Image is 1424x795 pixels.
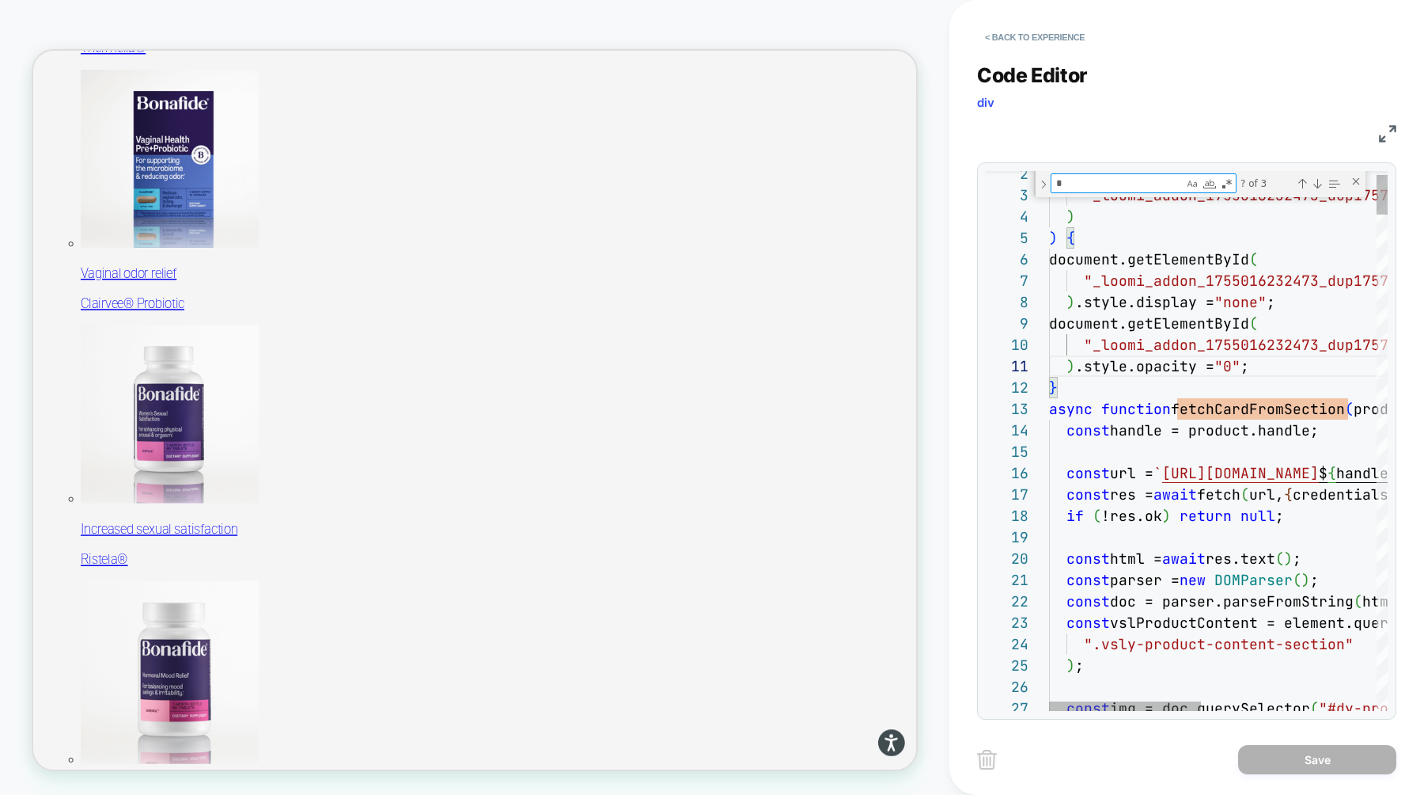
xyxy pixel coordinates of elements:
[1162,507,1171,525] span: )
[1162,550,1206,568] span: await
[1110,571,1180,589] span: parser =
[986,334,1028,356] div: 10
[986,655,1028,676] div: 25
[1101,507,1162,525] span: !res.ok
[1066,229,1075,247] span: {
[1110,592,1354,611] span: doc = parser.parseFromString
[1110,464,1153,482] span: url =
[1066,571,1110,589] span: const
[986,227,1028,249] div: 5
[986,420,1028,441] div: 14
[1184,176,1200,192] div: Match Case (⌥⌘C)
[1219,176,1235,192] div: Use Regular Expression (⌥⌘R)
[1051,174,1184,192] textarea: Find
[1084,635,1354,653] span: ".vsly-product-content-section"
[1249,314,1258,333] span: (
[977,25,1093,50] button: < Back to experience
[1110,550,1162,568] span: html =
[1066,550,1110,568] span: const
[986,527,1028,548] div: 19
[1049,378,1058,397] span: }
[1066,699,1110,717] span: const
[1310,571,1319,589] span: ;
[1066,357,1075,375] span: )
[986,505,1028,527] div: 18
[63,286,1178,309] p: Vaginal odor relief
[1180,571,1206,589] span: new
[1267,293,1275,311] span: ;
[986,270,1028,291] div: 7
[63,25,301,263] img: Clairvee Probiotic
[1093,507,1101,525] span: (
[1075,656,1084,675] span: ;
[986,249,1028,270] div: 6
[63,366,301,603] img: Ristela
[1310,699,1319,717] span: (
[1066,614,1110,632] span: const
[986,356,1028,377] div: 11
[1249,250,1258,268] span: (
[977,750,997,770] img: delete
[986,398,1028,420] div: 13
[1311,177,1324,190] div: Next Match (Enter)
[1075,293,1214,311] span: .style.display =
[1293,550,1301,568] span: ;
[1238,745,1396,774] button: Save
[986,633,1028,655] div: 24
[986,184,1028,206] div: 3
[977,95,994,110] span: div
[1202,176,1218,192] div: Match Whole Word (⌥⌘W)
[63,326,1178,349] p: Clairvee® Probiotic
[1066,421,1110,439] span: const
[1110,421,1319,439] span: handle = product.handle;
[1301,571,1310,589] span: )
[1036,171,1051,197] div: Toggle Replace
[1325,175,1343,192] div: Find in Selection (⌥⌘L)
[63,668,1178,690] p: Ristela®
[1362,592,1406,611] span: html,
[1240,507,1275,525] span: null
[63,25,1178,349] a: Clairvee Probiotic Vaginal odor relief Clairvee® Probiotic
[1284,485,1293,504] span: {
[1345,400,1354,418] span: (
[1240,357,1249,375] span: ;
[1162,464,1319,482] span: [URL][DOMAIN_NAME]
[1153,485,1197,504] span: await
[1214,293,1267,311] span: "none"
[986,569,1028,591] div: 21
[1197,485,1240,504] span: fetch
[1275,507,1284,525] span: ;
[63,366,1178,690] a: Ristela Increased sexual satisfaction Ristela®
[1206,550,1275,568] span: res.text
[986,676,1028,698] div: 26
[1296,177,1308,190] div: Previous Match (⇧Enter)
[1336,464,1388,482] span: handle
[1110,699,1310,717] span: img = doc.querySelector
[986,612,1028,633] div: 23
[1049,250,1249,268] span: document.getElementById
[1066,656,1075,675] span: )
[1284,550,1293,568] span: )
[1275,550,1284,568] span: (
[1249,485,1284,504] span: url,
[986,698,1028,719] div: 27
[1066,464,1110,482] span: const
[1066,507,1084,525] span: if
[1066,207,1075,226] span: )
[1066,485,1110,504] span: const
[986,484,1028,505] div: 17
[1101,400,1171,418] span: function
[1171,400,1345,418] span: fetchCardFromSection
[1066,592,1110,611] span: const
[986,313,1028,334] div: 9
[1319,464,1327,482] span: $
[977,63,1088,87] span: Code Editor
[1350,175,1362,188] div: Close (Escape)
[1049,314,1249,333] span: document.getElementById
[1110,485,1153,504] span: res =
[1327,464,1336,482] span: {
[986,291,1028,313] div: 8
[1214,571,1293,589] span: DOMParser
[1214,357,1240,375] span: "0"
[1379,125,1396,143] img: fullscreen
